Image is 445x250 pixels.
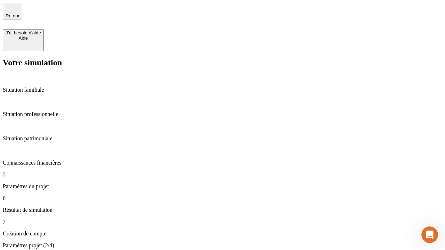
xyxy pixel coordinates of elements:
p: Paramètres projet (2/4) [3,242,442,249]
p: 6 [3,195,442,201]
p: Connaissances financières [3,160,442,166]
p: Situation familiale [3,87,442,93]
h2: Votre simulation [3,58,442,67]
span: Retour [6,13,19,18]
p: 5 [3,172,442,178]
div: J’ai besoin d'aide [6,30,41,35]
p: Paramètres du projet [3,183,442,190]
p: Création de compte [3,231,442,237]
p: Résultat de simulation [3,207,442,213]
button: Retour [3,3,22,19]
div: Aide [6,35,41,41]
p: 7 [3,219,442,225]
iframe: Intercom live chat [421,226,438,243]
p: Situation patrimoniale [3,135,442,142]
button: J’ai besoin d'aideAide [3,29,44,51]
p: Situation professionnelle [3,111,442,117]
